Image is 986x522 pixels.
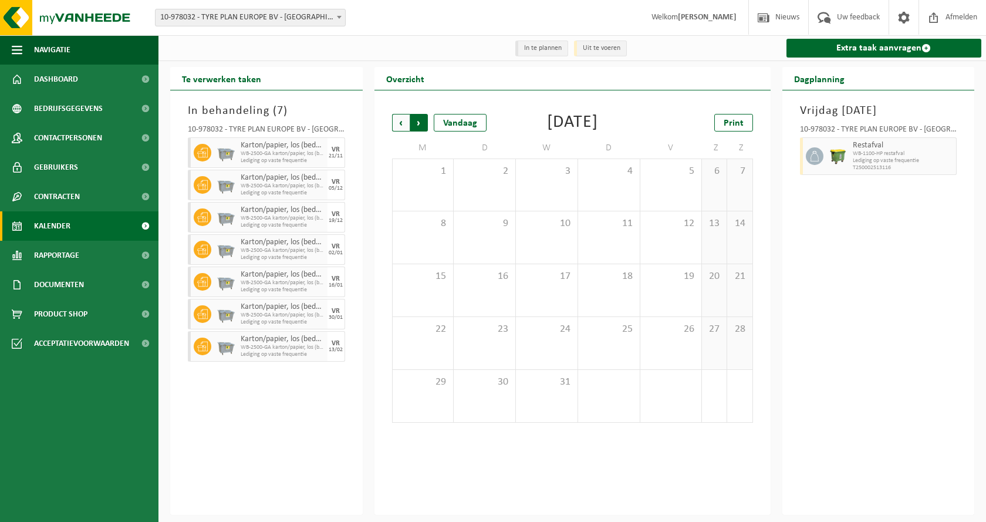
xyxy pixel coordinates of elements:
span: Contactpersonen [34,123,102,153]
span: Karton/papier, los (bedrijven) [241,206,325,215]
div: 16/01 [329,282,343,288]
span: 7 [733,165,746,178]
span: WB-2500-GA karton/papier, los (bedrijven) [241,247,325,254]
span: Gebruikers [34,153,78,182]
img: WB-1100-HPE-GN-50 [829,147,847,165]
span: 20 [708,270,721,283]
div: VR [332,146,340,153]
td: Z [702,137,727,159]
span: 31 [522,376,572,389]
td: V [640,137,703,159]
span: 12 [646,217,696,230]
span: Lediging op vaste frequentie [241,351,325,358]
span: 1 [399,165,448,178]
span: Print [724,119,744,128]
span: Acceptatievoorwaarden [34,329,129,358]
span: 28 [733,323,746,336]
span: Product Shop [34,299,87,329]
span: 23 [460,323,509,336]
div: VR [332,179,340,186]
div: 21/11 [329,153,343,159]
span: 11 [584,217,634,230]
div: 30/01 [329,315,343,321]
div: 13/02 [329,347,343,353]
span: 29 [399,376,448,389]
div: VR [332,308,340,315]
span: 10-978032 - TYRE PLAN EUROPE BV - KALMTHOUT [156,9,345,26]
span: Vorige [392,114,410,132]
img: WB-2500-GAL-GY-01 [217,273,235,291]
img: WB-2500-GAL-GY-01 [217,144,235,161]
span: 18 [584,270,634,283]
span: Contracten [34,182,80,211]
span: 10 [522,217,572,230]
li: Uit te voeren [574,41,627,56]
td: M [392,137,454,159]
span: Restafval [853,141,954,150]
span: Karton/papier, los (bedrijven) [241,173,325,183]
span: 25 [584,323,634,336]
img: WB-2500-GAL-GY-01 [217,208,235,226]
h3: Vrijdag [DATE] [800,102,957,120]
h2: Overzicht [374,67,436,90]
span: Lediging op vaste frequentie [853,157,954,164]
div: VR [332,340,340,347]
div: [DATE] [547,114,598,132]
div: Vandaag [434,114,487,132]
div: 19/12 [329,218,343,224]
span: WB-2500-GA karton/papier, los (bedrijven) [241,279,325,287]
span: Karton/papier, los (bedrijven) [241,335,325,344]
td: W [516,137,578,159]
img: WB-2500-GAL-GY-01 [217,241,235,258]
li: In te plannen [515,41,568,56]
img: WB-2500-GAL-GY-01 [217,176,235,194]
span: 9 [460,217,509,230]
img: WB-2500-GAL-GY-01 [217,305,235,323]
td: D [578,137,640,159]
span: Karton/papier, los (bedrijven) [241,238,325,247]
span: 3 [522,165,572,178]
span: 30 [460,376,509,389]
span: 5 [646,165,696,178]
div: VR [332,275,340,282]
span: 19 [646,270,696,283]
span: 15 [399,270,448,283]
span: 24 [522,323,572,336]
img: WB-2500-GAL-GY-01 [217,338,235,355]
span: Lediging op vaste frequentie [241,319,325,326]
div: 10-978032 - TYRE PLAN EUROPE BV - [GEOGRAPHIC_DATA] [800,126,957,137]
span: Volgende [410,114,428,132]
span: WB-2500-GA karton/papier, los (bedrijven) [241,150,325,157]
span: WB-1100-HP restafval [853,150,954,157]
span: Lediging op vaste frequentie [241,222,325,229]
span: Lediging op vaste frequentie [241,287,325,294]
span: Lediging op vaste frequentie [241,254,325,261]
td: Z [727,137,752,159]
span: WB-2500-GA karton/papier, los (bedrijven) [241,312,325,319]
span: 13 [708,217,721,230]
span: WB-2500-GA karton/papier, los (bedrijven) [241,344,325,351]
span: Lediging op vaste frequentie [241,157,325,164]
a: Extra taak aanvragen [786,39,982,58]
span: 4 [584,165,634,178]
span: Karton/papier, los (bedrijven) [241,302,325,312]
span: 6 [708,165,721,178]
span: Rapportage [34,241,79,270]
div: 02/01 [329,250,343,256]
div: 05/12 [329,186,343,191]
span: 22 [399,323,448,336]
span: Lediging op vaste frequentie [241,190,325,197]
span: 16 [460,270,509,283]
span: T250002513116 [853,164,954,171]
span: Bedrijfsgegevens [34,94,103,123]
span: Dashboard [34,65,78,94]
span: 2 [460,165,509,178]
span: 10-978032 - TYRE PLAN EUROPE BV - KALMTHOUT [155,9,346,26]
span: 7 [277,105,283,117]
td: D [454,137,516,159]
h3: In behandeling ( ) [188,102,345,120]
span: 14 [733,217,746,230]
span: Karton/papier, los (bedrijven) [241,141,325,150]
div: 10-978032 - TYRE PLAN EUROPE BV - [GEOGRAPHIC_DATA] [188,126,345,137]
h2: Dagplanning [782,67,856,90]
